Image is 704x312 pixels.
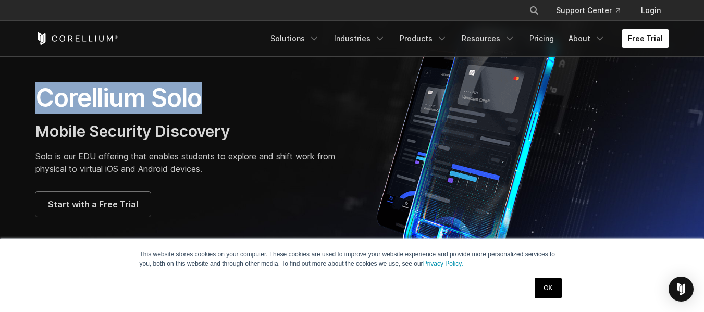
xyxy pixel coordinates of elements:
[140,249,565,268] p: This website stores cookies on your computer. These cookies are used to improve your website expe...
[264,29,326,48] a: Solutions
[423,260,463,267] a: Privacy Policy.
[35,32,118,45] a: Corellium Home
[35,122,230,141] span: Mobile Security Discovery
[669,277,694,302] div: Open Intercom Messenger
[525,1,544,20] button: Search
[455,29,521,48] a: Resources
[523,29,560,48] a: Pricing
[535,278,561,298] a: OK
[622,29,669,48] a: Free Trial
[328,29,391,48] a: Industries
[48,198,138,210] span: Start with a Free Trial
[516,1,669,20] div: Navigation Menu
[633,1,669,20] a: Login
[548,1,628,20] a: Support Center
[393,29,453,48] a: Products
[363,19,587,280] img: Corellium Solo for mobile app security solutions
[264,29,669,48] div: Navigation Menu
[35,192,151,217] a: Start with a Free Trial
[562,29,611,48] a: About
[35,82,342,114] h1: Corellium Solo
[35,150,342,175] p: Solo is our EDU offering that enables students to explore and shift work from physical to virtual...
